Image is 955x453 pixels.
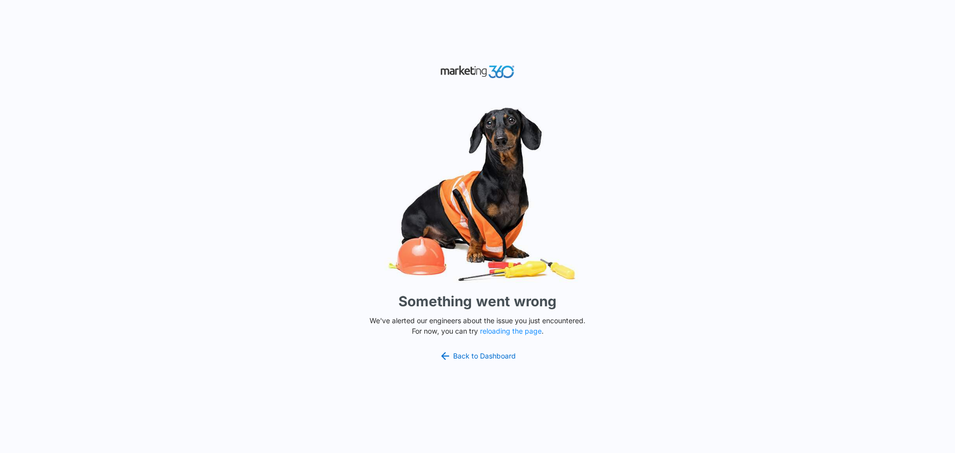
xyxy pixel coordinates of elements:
[398,291,557,312] h1: Something went wrong
[328,101,627,287] img: Sad Dog
[366,315,589,336] p: We've alerted our engineers about the issue you just encountered. For now, you can try .
[440,63,515,81] img: Marketing 360 Logo
[480,327,542,335] button: reloading the page
[439,350,516,362] a: Back to Dashboard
